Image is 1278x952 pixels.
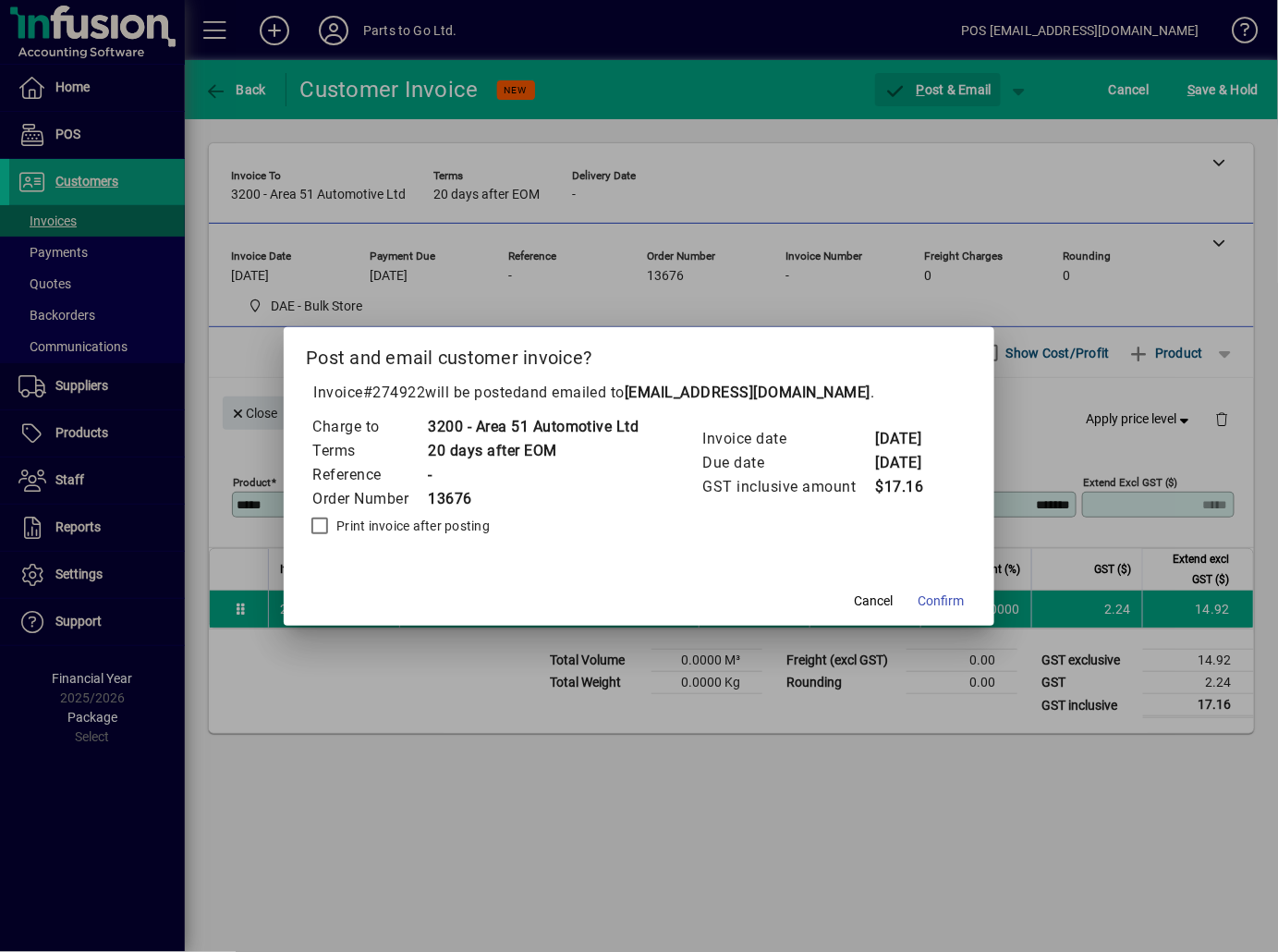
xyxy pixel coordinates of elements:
[702,451,875,475] td: Due date
[311,415,427,439] td: Charge to
[911,585,972,618] button: Confirm
[427,487,639,511] td: 13676
[845,585,904,618] button: Cancel
[875,475,949,499] td: $17.16
[333,517,490,535] label: Print invoice after posting
[311,463,427,487] td: Reference
[363,384,426,401] span: #274922
[855,592,894,611] span: Cancel
[427,415,639,439] td: 3200 - Area 51 Automotive Ltd
[625,384,870,401] b: [EMAIL_ADDRESS][DOMAIN_NAME]
[875,427,949,451] td: [DATE]
[311,487,427,511] td: Order Number
[919,592,965,611] span: Confirm
[306,382,972,404] p: Invoice will be posted .
[427,463,639,487] td: -
[702,427,875,451] td: Invoice date
[311,439,427,463] td: Terms
[702,475,875,499] td: GST inclusive amount
[427,439,639,463] td: 20 days after EOM
[284,327,994,381] h2: Post and email customer invoice?
[875,451,949,475] td: [DATE]
[521,384,870,401] span: and emailed to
